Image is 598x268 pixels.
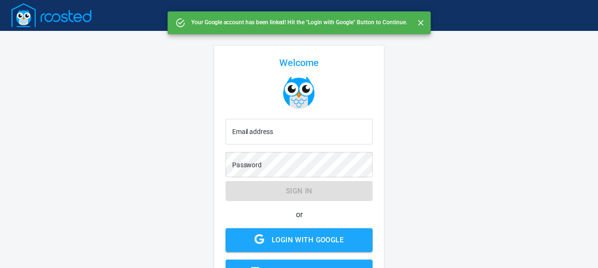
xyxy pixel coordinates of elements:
[191,14,407,31] div: Your Google account has been linked! Hit the "Login with Google" Button to Continue.
[11,3,91,27] img: Logo
[414,17,427,29] button: Close
[255,234,264,244] img: Google Logo
[225,57,373,68] div: Welcome
[272,234,343,246] div: Login with Google
[225,228,373,252] button: Google LogoLogin with Google
[225,209,373,220] h6: or
[282,76,315,109] img: Logo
